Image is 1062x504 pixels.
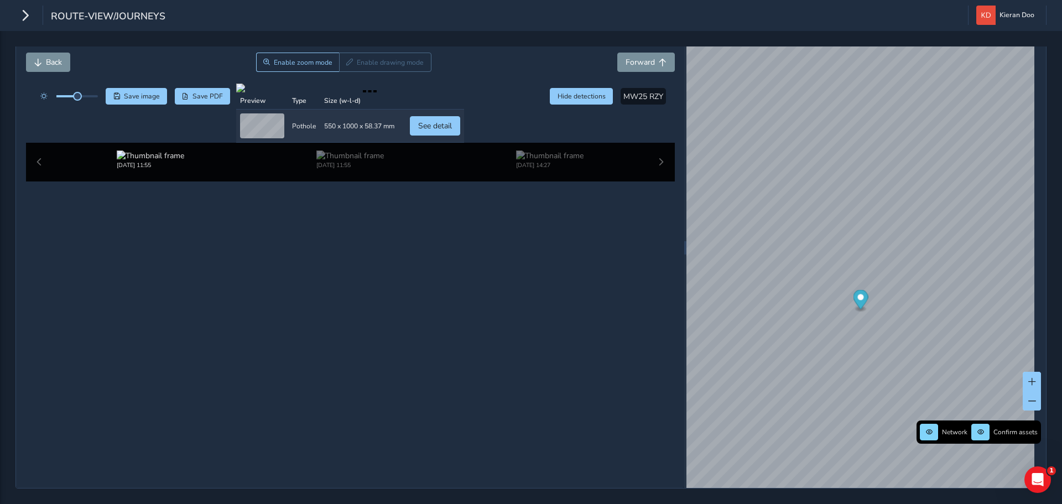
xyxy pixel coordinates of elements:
[175,88,231,105] button: PDF
[976,6,1038,25] button: Kieran Doo
[558,92,606,101] span: Hide detections
[26,53,70,72] button: Back
[516,161,584,169] div: [DATE] 14:27
[942,428,967,437] span: Network
[976,6,996,25] img: diamond-layout
[1047,466,1056,475] span: 1
[106,88,167,105] button: Save
[46,57,62,67] span: Back
[853,290,868,313] div: Map marker
[516,150,584,161] img: Thumbnail frame
[999,6,1034,25] span: Kieran Doo
[316,161,384,169] div: [DATE] 11:55
[617,53,675,72] button: Forward
[320,110,398,143] td: 550 x 1000 x 58.37 mm
[623,91,663,102] span: MW25 RZY
[550,88,613,105] button: Hide detections
[288,110,320,143] td: Pothole
[418,121,452,131] span: See detail
[117,150,184,161] img: Thumbnail frame
[993,428,1038,437] span: Confirm assets
[410,116,460,136] button: See detail
[274,58,332,67] span: Enable zoom mode
[1024,466,1051,493] iframe: Intercom live chat
[316,150,384,161] img: Thumbnail frame
[256,53,340,72] button: Zoom
[626,57,655,67] span: Forward
[124,92,160,101] span: Save image
[51,9,165,25] span: route-view/journeys
[117,161,184,169] div: [DATE] 11:55
[192,92,223,101] span: Save PDF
